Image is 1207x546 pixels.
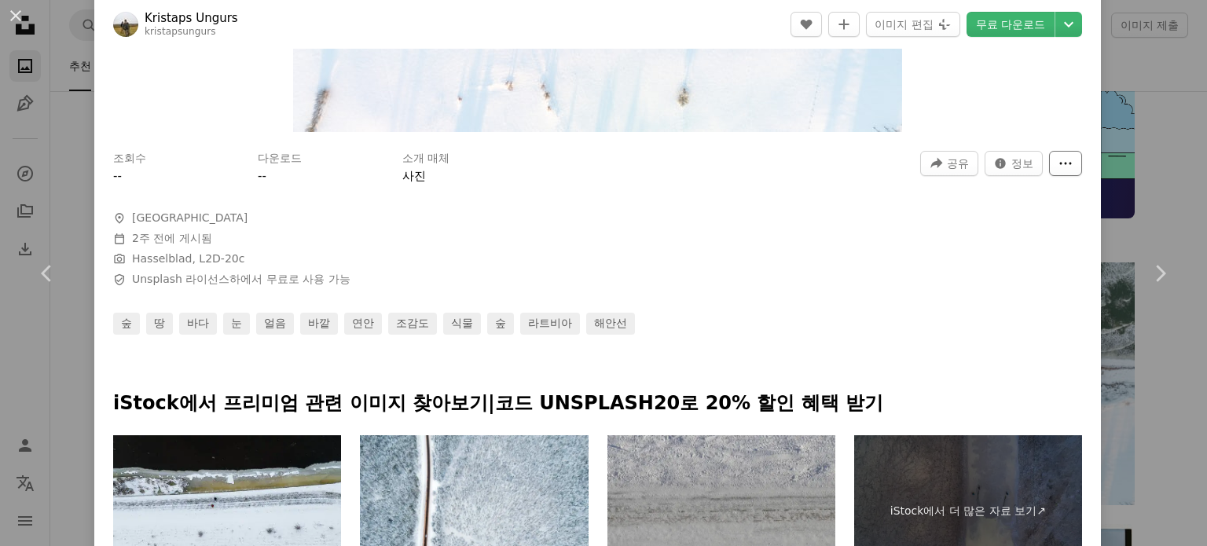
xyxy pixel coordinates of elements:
[967,12,1055,37] a: 무료 다운로드
[223,313,250,335] a: 눈
[258,169,266,183] span: --
[132,211,248,226] span: [GEOGRAPHIC_DATA]
[866,12,959,37] button: 이미지 편집
[145,26,216,37] a: kristapsungurs
[520,313,580,335] a: 라트비아
[256,313,294,335] a: 얼음
[145,10,238,26] a: Kristaps Ungurs
[113,313,140,335] a: 숲
[146,313,173,335] a: 땅
[985,151,1043,176] button: 이 이미지 관련 통계
[791,12,822,37] button: 좋아요
[1011,152,1033,175] span: 정보
[132,273,229,285] a: Unsplash 라이선스
[586,313,635,335] a: 해안선
[113,167,122,185] button: --
[828,12,860,37] button: 컬렉션에 추가
[132,251,244,267] button: Hasselblad, L2D-20c
[487,313,514,335] a: 숲
[1113,198,1207,349] a: 다음
[1049,151,1082,176] button: 더 많은 작업
[402,169,426,183] a: 사진
[300,313,338,335] a: 바깥
[113,12,138,37] img: Kristaps Ungurs의 프로필로 이동
[920,151,978,176] button: 이 이미지 공유
[113,151,146,167] h3: 조회수
[258,167,266,185] button: --
[344,313,382,335] a: 연안
[132,232,212,244] span: 에 게시됨
[388,313,437,335] a: 조감도
[258,151,302,167] h3: 다운로드
[402,151,449,167] h3: 소개 매체
[443,313,481,335] a: 식물
[113,169,122,183] span: --
[113,391,1082,416] p: iStock에서 프리미엄 관련 이미지 찾아보기 | 코드 UNSPLASH20로 20% 할인 혜택 받기
[1055,12,1082,37] button: 다운로드 크기 선택
[179,313,217,335] a: 바다
[947,152,969,175] span: 공유
[132,232,164,244] time: 2025년 8월 11일 오후 11시 28분 48초 GMT+9
[132,272,350,288] span: 하에서 무료로 사용 가능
